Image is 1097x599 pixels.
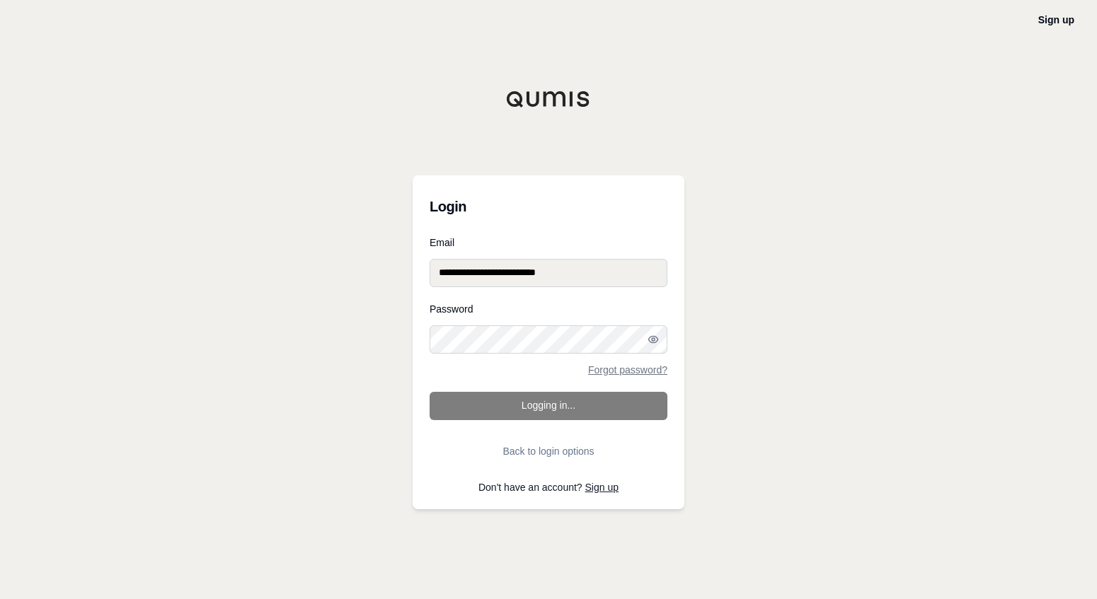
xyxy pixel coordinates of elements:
[430,304,667,314] label: Password
[1038,14,1074,25] a: Sign up
[506,91,591,107] img: Qumis
[430,437,667,465] button: Back to login options
[585,482,619,493] a: Sign up
[430,192,667,221] h3: Login
[430,238,667,248] label: Email
[588,365,667,375] a: Forgot password?
[430,482,667,492] p: Don't have an account?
